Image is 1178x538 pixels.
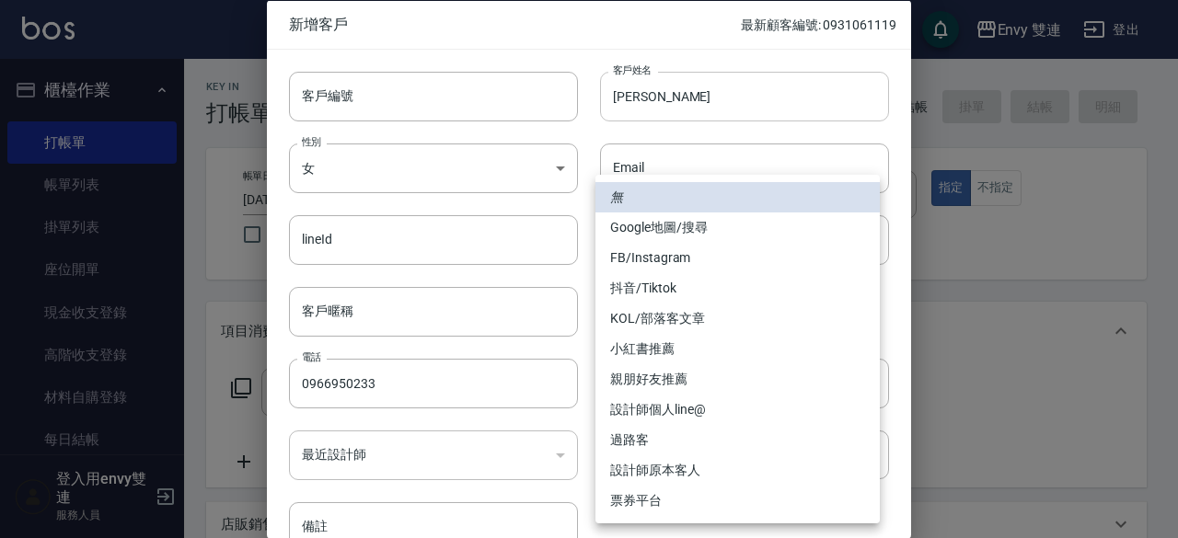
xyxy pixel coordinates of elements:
li: 過路客 [595,425,880,455]
li: Google地圖/搜尋 [595,212,880,243]
li: 設計師原本客人 [595,455,880,486]
li: 設計師個人line@ [595,395,880,425]
li: 票券平台 [595,486,880,516]
em: 無 [610,188,623,207]
li: 親朋好友推薦 [595,364,880,395]
li: KOL/部落客文章 [595,303,880,334]
li: 抖音/Tiktok [595,273,880,303]
li: 小紅書推薦 [595,334,880,364]
li: FB/Instagram [595,243,880,273]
